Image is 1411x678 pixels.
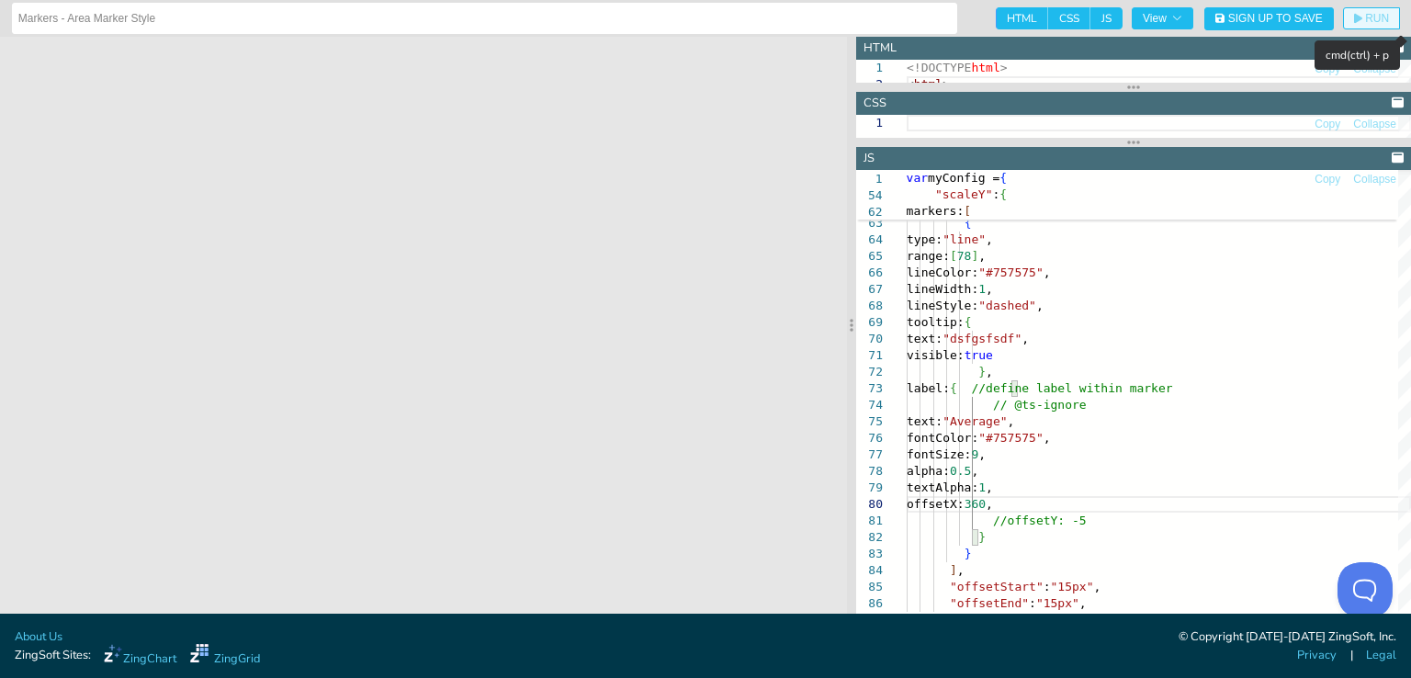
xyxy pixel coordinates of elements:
span: > [943,77,950,91]
span: "Average" [943,414,1007,428]
span: "dashed" [978,299,1036,312]
div: 80 [856,496,883,513]
span: text: [907,414,943,428]
span: { [950,381,957,395]
span: HTML [996,7,1048,29]
span: html [971,61,999,74]
span: 1 [978,282,986,296]
div: 1 [856,60,883,76]
span: "offsetStart" [950,580,1044,593]
div: 67 [856,281,883,298]
button: Sign Up to Save [1204,7,1334,30]
span: , [1078,596,1086,610]
div: 72 [856,364,883,380]
span: [ [950,249,957,263]
span: 9 [971,447,978,461]
span: lineStyle: [907,299,978,312]
span: ] [950,563,957,577]
span: myConfig = [928,171,999,185]
span: : [1043,580,1050,593]
span: textAlpha: [907,480,978,494]
a: ZingGrid [190,644,260,668]
span: 54 [856,187,883,204]
span: label: [907,381,950,395]
span: Copy [1315,119,1340,130]
span: Collapse [1353,119,1396,130]
div: 69 [856,314,883,331]
span: , [1043,266,1050,279]
span: | [1350,647,1353,664]
span: lineWidth: [907,282,978,296]
div: 82 [856,529,883,546]
div: 2 [856,76,883,93]
span: , [1007,414,1014,428]
span: cmd(ctrl) + p [1326,48,1389,62]
span: "15px" [1050,580,1093,593]
div: 64 [856,232,883,248]
span: ZingSoft Sites: [15,647,91,664]
span: "line" [943,232,986,246]
button: View [1132,7,1193,29]
button: Copy [1314,116,1341,133]
div: 77 [856,446,883,463]
div: 86 [856,595,883,612]
span: , [978,249,986,263]
button: Copy [1314,171,1341,188]
div: checkbox-group [996,7,1123,29]
div: 78 [856,463,883,480]
span: : [993,187,1000,201]
span: true [964,348,992,362]
span: View [1143,13,1182,24]
span: Collapse [1353,63,1396,74]
span: offsetX: [907,497,965,511]
a: Privacy [1297,647,1337,664]
div: 63 [856,215,883,232]
span: ] [971,249,978,263]
div: 81 [856,513,883,529]
div: 70 [856,331,883,347]
span: Sign Up to Save [1228,13,1323,24]
div: © Copyright [DATE]-[DATE] ZingSoft, Inc. [1179,628,1396,647]
span: fontSize: [907,447,971,461]
div: 84 [856,562,883,579]
span: { [999,187,1007,201]
span: markers: [907,204,965,218]
a: About Us [15,628,62,646]
span: CSS [1048,7,1090,29]
span: "offsetEnd" [950,596,1029,610]
span: : [1029,596,1036,610]
span: } [964,547,971,560]
button: Collapse [1352,116,1397,133]
span: text: [907,332,943,345]
iframe: Toggle Customer Support [1338,562,1393,617]
span: , [986,497,993,511]
div: 79 [856,480,883,496]
div: HTML [864,40,897,57]
a: Legal [1366,647,1396,664]
a: ZingChart [104,644,176,668]
span: } [978,530,986,544]
div: 83 [856,546,883,562]
span: visible: [907,348,965,362]
div: 73 [856,380,883,397]
span: , [971,464,978,478]
span: , [986,480,993,494]
span: , [978,447,986,461]
div: 74 [856,397,883,413]
span: "#757575" [978,266,1043,279]
span: fontColor: [907,431,978,445]
span: 78 [956,249,971,263]
span: range: [907,249,950,263]
span: { [964,216,971,230]
span: type: [907,232,943,246]
div: 85 [856,579,883,595]
span: , [1022,332,1029,345]
span: RUN [1365,13,1389,24]
span: // @ts-ignore [993,398,1087,412]
button: Copy [1314,61,1341,78]
span: , [986,365,993,379]
div: JS [864,150,875,167]
span: Copy [1315,174,1340,185]
span: "15px" [1035,596,1078,610]
span: "dsfgsfsdf" [943,332,1022,345]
